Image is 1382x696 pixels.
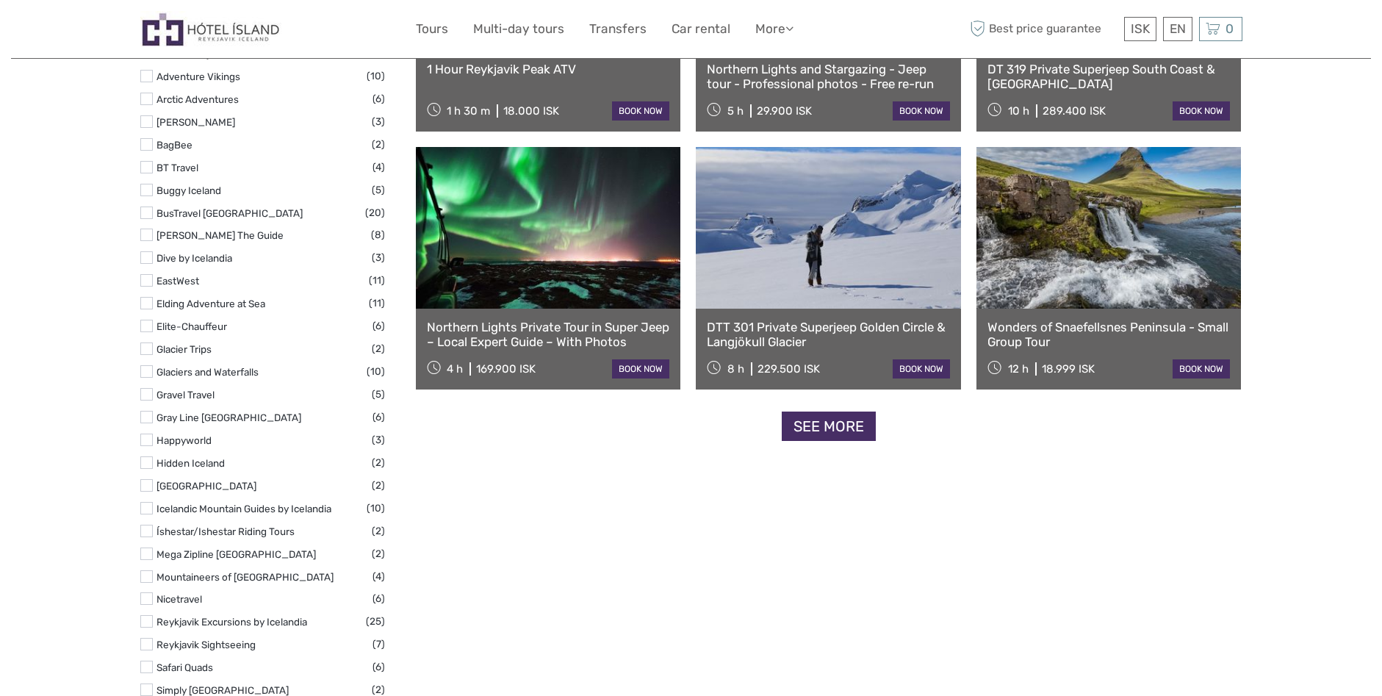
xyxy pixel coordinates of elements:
a: Tours [416,18,448,40]
a: More [755,18,793,40]
a: BusTravel [GEOGRAPHIC_DATA] [156,207,303,219]
span: 1 h 30 m [447,104,490,118]
span: (6) [373,409,385,426]
a: book now [612,359,669,379]
span: (2) [372,545,385,562]
a: Car rental [672,18,730,40]
a: Glaciers and Waterfalls [156,366,259,378]
span: (11) [369,295,385,312]
span: (2) [372,454,385,471]
span: (5) [372,386,385,403]
span: (6) [373,317,385,334]
span: (3) [372,113,385,130]
span: (4) [373,568,385,585]
a: Nicetravel [156,593,202,605]
a: Arctic Adventures [156,93,239,105]
span: ISK [1131,21,1150,36]
a: Elding Adventure at Sea [156,298,265,309]
span: (3) [372,431,385,448]
div: 229.500 ISK [757,362,820,376]
span: (2) [372,340,385,357]
a: book now [1173,359,1230,379]
a: Reykjavik Sightseeing [156,639,256,650]
a: Icelandic Mountain Guides by Icelandia [156,503,331,514]
a: Multi-day tours [473,18,564,40]
div: 289.400 ISK [1043,104,1106,118]
span: (2) [372,136,385,153]
a: book now [893,101,950,121]
a: book now [1173,101,1230,121]
a: Northern Lights and Stargazing - Jeep tour - Professional photos - Free re-run [707,62,950,92]
a: Adventure Vikings [156,71,240,82]
span: (10) [367,500,385,517]
div: 18.999 ISK [1042,362,1095,376]
span: 12 h [1008,362,1029,376]
a: [GEOGRAPHIC_DATA] [156,480,256,492]
span: (10) [367,363,385,380]
span: 8 h [727,362,744,376]
div: 169.900 ISK [476,362,536,376]
span: (25) [366,613,385,630]
span: (3) [372,249,385,266]
span: (7) [373,636,385,653]
a: Simply [GEOGRAPHIC_DATA] [156,684,289,696]
a: BT Travel [156,162,198,173]
a: Happyworld [156,434,212,446]
a: Mountaineers of [GEOGRAPHIC_DATA] [156,571,334,583]
span: (8) [371,226,385,243]
a: [PERSON_NAME] The Guide [156,229,284,241]
a: Íshestar/Ishestar Riding Tours [156,525,295,537]
a: [PERSON_NAME] [156,116,235,128]
div: EN [1163,17,1192,41]
span: (10) [367,68,385,85]
a: Dive by Icelandia [156,252,232,264]
a: Glacier Trips [156,343,212,355]
span: (5) [372,182,385,198]
span: 0 [1223,21,1236,36]
span: 5 h [727,104,744,118]
div: 29.900 ISK [757,104,812,118]
p: We're away right now. Please check back later! [21,26,166,37]
span: (20) [365,204,385,221]
a: Elite-Chauffeur [156,320,227,332]
span: (2) [372,523,385,539]
div: 18.000 ISK [503,104,559,118]
span: Best price guarantee [967,17,1120,41]
a: Wonders of Snaefellsnes Peninsula - Small Group Tour [987,320,1231,350]
a: 1 Hour Reykjavik Peak ATV [427,62,670,76]
a: BagBee [156,139,192,151]
span: (6) [373,590,385,607]
a: Buggy Iceland [156,184,221,196]
a: See more [782,412,876,442]
a: EastWest [156,275,199,287]
span: 10 h [1008,104,1029,118]
span: (6) [373,90,385,107]
button: Open LiveChat chat widget [169,23,187,40]
a: book now [893,359,950,379]
a: Transfers [589,18,647,40]
a: Mega Zipline [GEOGRAPHIC_DATA] [156,548,316,560]
img: Hótel Ísland [140,11,281,47]
a: DT 319 Private Superjeep South Coast & [GEOGRAPHIC_DATA] [987,62,1231,92]
a: Reykjavik Excursions by Icelandia [156,616,307,628]
a: Safari Quads [156,661,213,673]
a: Hidden Iceland [156,457,225,469]
a: book now [612,101,669,121]
span: (2) [372,477,385,494]
span: (11) [369,272,385,289]
span: 4 h [447,362,463,376]
span: (4) [373,159,385,176]
a: DTT 301 Private Superjeep Golden Circle & Langjökull Glacier [707,320,950,350]
a: Gravel Travel [156,389,215,401]
a: Northern Lights Private Tour in Super Jeep – Local Expert Guide – With Photos [427,320,670,350]
span: (6) [373,659,385,675]
a: Gray Line [GEOGRAPHIC_DATA] [156,412,301,423]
